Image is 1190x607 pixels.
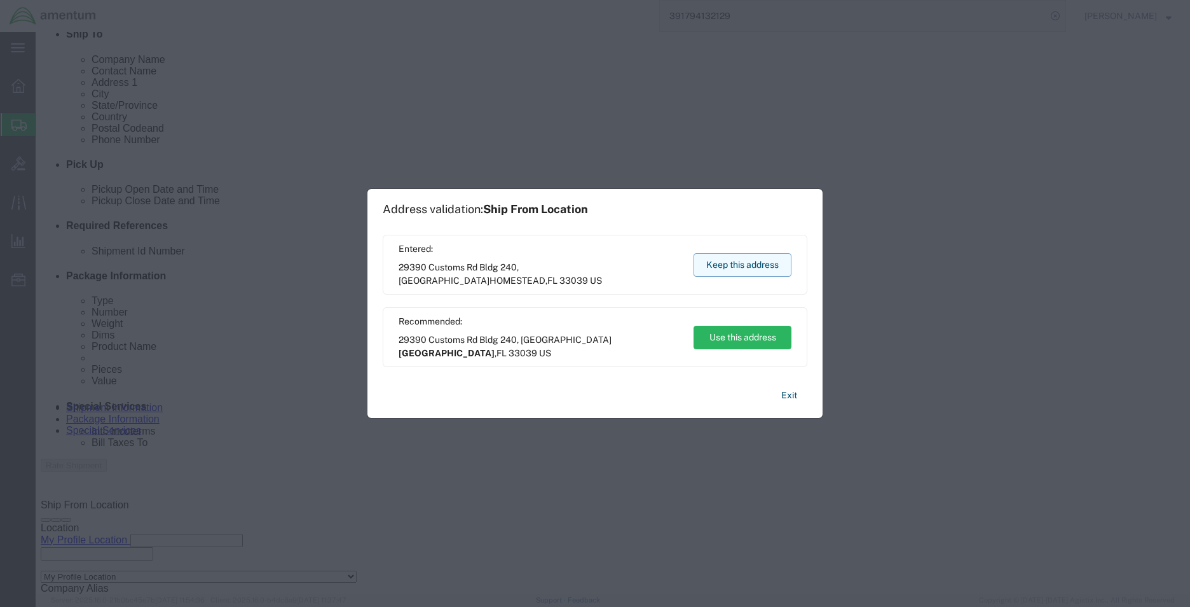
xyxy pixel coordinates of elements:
span: 29390 Customs Rd Bldg 240, [GEOGRAPHIC_DATA] , [399,261,681,288]
span: US [590,276,602,286]
span: 33039 [559,276,588,286]
span: Ship From Location [483,202,588,216]
span: HOMESTEAD [489,276,545,286]
span: FL [547,276,557,286]
span: [GEOGRAPHIC_DATA] [399,348,495,358]
h1: Address validation: [383,202,588,216]
span: Entered: [399,242,681,256]
span: Recommended: [399,315,681,328]
span: US [539,348,551,358]
button: Keep this address [694,253,791,277]
span: 33039 [509,348,537,358]
button: Use this address [694,326,791,349]
span: 29390 Customs Rd Bldg 240, [GEOGRAPHIC_DATA] , [399,333,681,360]
button: Exit [771,384,807,407]
span: FL [496,348,507,358]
